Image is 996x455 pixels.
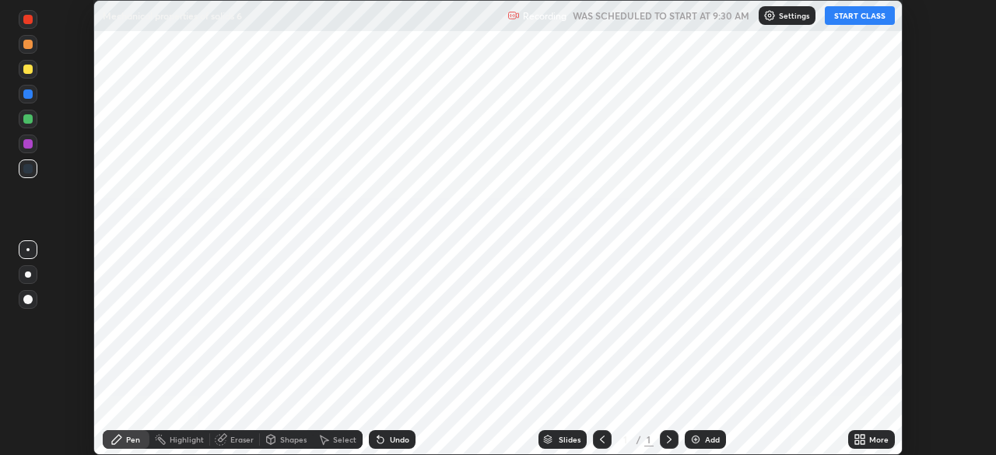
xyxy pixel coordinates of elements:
div: Undo [390,436,409,443]
div: Pen [126,436,140,443]
div: 1 [644,432,654,446]
div: Shapes [280,436,307,443]
div: Highlight [170,436,204,443]
div: Slides [559,436,580,443]
img: recording.375f2c34.svg [507,9,520,22]
button: START CLASS [825,6,895,25]
p: Recording [523,10,566,22]
img: class-settings-icons [763,9,776,22]
div: / [637,435,641,444]
div: More [869,436,889,443]
p: Mechanical properties of solids 6 [103,9,242,22]
h5: WAS SCHEDULED TO START AT 9:30 AM [573,9,749,23]
div: 1 [618,435,633,444]
img: add-slide-button [689,433,702,446]
p: Settings [779,12,809,19]
div: Select [333,436,356,443]
div: Eraser [230,436,254,443]
div: Add [705,436,720,443]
